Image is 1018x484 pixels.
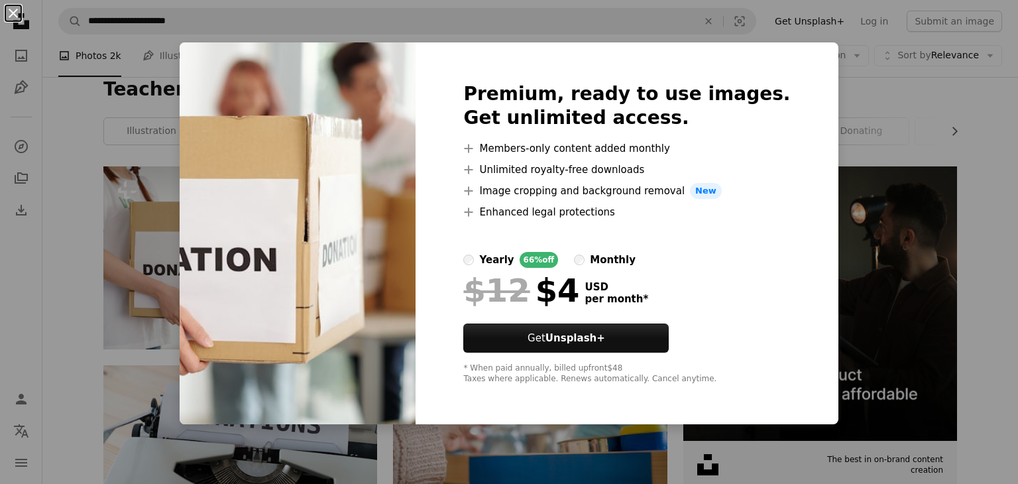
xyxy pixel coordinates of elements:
[479,252,514,268] div: yearly
[463,363,790,385] div: * When paid annually, billed upfront $48 Taxes where applicable. Renews automatically. Cancel any...
[590,252,636,268] div: monthly
[585,281,648,293] span: USD
[463,141,790,156] li: Members-only content added monthly
[463,273,530,308] span: $12
[545,332,605,344] strong: Unsplash+
[180,42,416,424] img: premium_photo-1683134050449-080429c850a4
[463,183,790,199] li: Image cropping and background removal
[520,252,559,268] div: 66% off
[574,255,585,265] input: monthly
[585,293,648,305] span: per month *
[463,162,790,178] li: Unlimited royalty-free downloads
[463,204,790,220] li: Enhanced legal protections
[463,255,474,265] input: yearly66%off
[690,183,722,199] span: New
[463,82,790,130] h2: Premium, ready to use images. Get unlimited access.
[463,324,669,353] button: GetUnsplash+
[463,273,579,308] div: $4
